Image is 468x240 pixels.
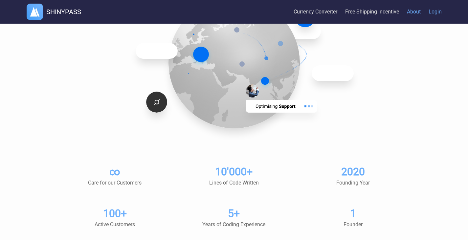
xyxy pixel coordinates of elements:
[345,2,399,22] a: Free Shipping Incentive
[294,2,337,22] a: Currency Converter
[185,221,283,228] div: Years of Coding Experience
[66,207,164,220] div: 100+
[46,8,81,16] h1: SHINYPASS
[304,180,402,186] div: Founding Year
[66,221,164,228] div: Active Customers
[185,207,283,220] div: 5+
[407,2,421,22] a: About
[185,180,283,186] div: Lines of Code Written
[304,221,402,228] div: Founder
[239,84,323,126] img: Planet avatar 04
[304,165,402,178] div: 2020
[27,4,43,20] img: logo.webp
[66,180,164,186] div: Care for our Customers
[304,207,402,220] div: 1
[185,165,283,178] div: 10'000+
[66,165,164,178] div: ∞
[429,2,442,22] a: Login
